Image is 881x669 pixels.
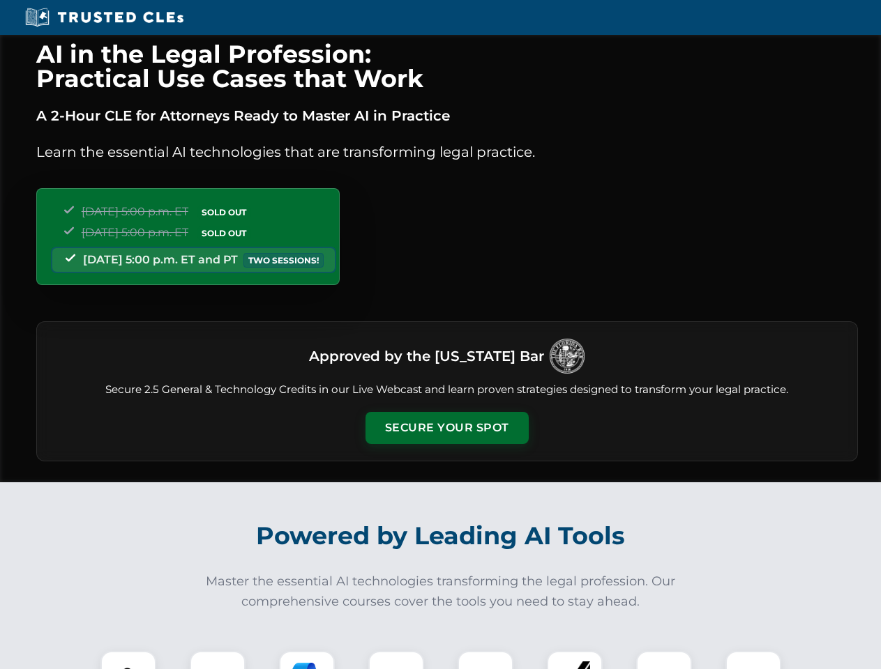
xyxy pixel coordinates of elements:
h2: Powered by Leading AI Tools [54,512,827,560]
p: Master the essential AI technologies transforming the legal profession. Our comprehensive courses... [197,571,685,612]
h1: AI in the Legal Profession: Practical Use Cases that Work [36,42,858,91]
p: Learn the essential AI technologies that are transforming legal practice. [36,141,858,163]
button: Secure Your Spot [366,412,529,444]
p: A 2-Hour CLE for Attorneys Ready to Master AI in Practice [36,105,858,127]
span: SOLD OUT [197,205,251,220]
img: Logo [550,339,585,374]
span: SOLD OUT [197,226,251,240]
img: Trusted CLEs [21,7,188,28]
h3: Approved by the [US_STATE] Bar [309,344,544,369]
span: [DATE] 5:00 p.m. ET [82,205,188,218]
span: [DATE] 5:00 p.m. ET [82,226,188,239]
p: Secure 2.5 General & Technology Credits in our Live Webcast and learn proven strategies designed ... [54,382,841,398]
